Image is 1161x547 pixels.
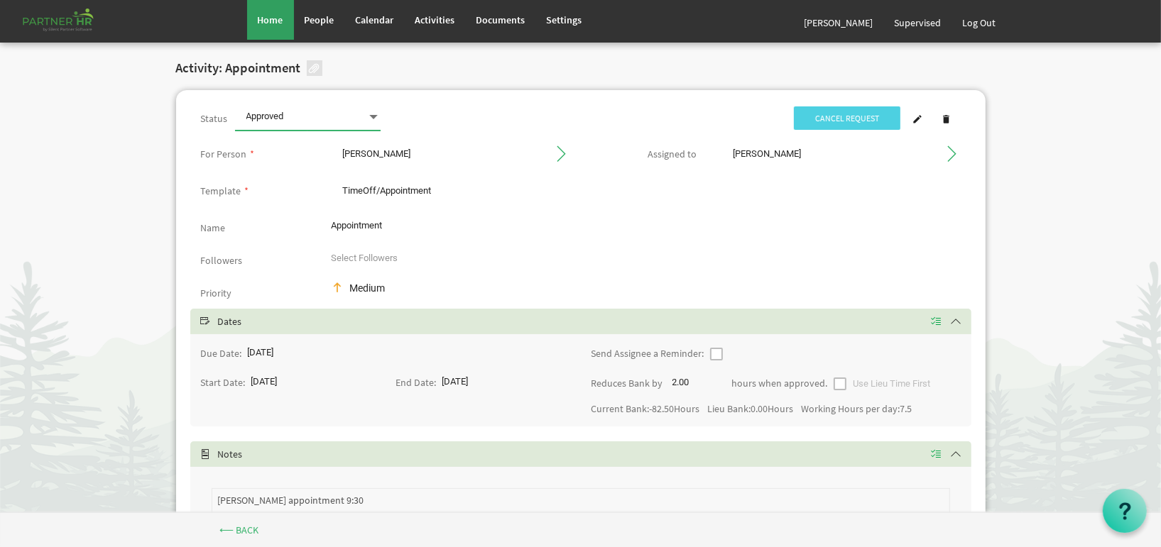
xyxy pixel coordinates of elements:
span: Select [201,316,211,326]
label: Working Hours per day: [802,404,912,414]
label: Send Assignee a Reminder: [592,348,704,359]
span: Go to Person's profile [553,145,566,158]
span: Documents [476,13,525,26]
span: People [305,13,334,26]
span: Activities [415,13,455,26]
div: Medium [331,281,437,296]
a: Log Out [952,3,1007,43]
label: End Date: [396,377,437,388]
label: Lieu Bank: Hours [708,404,794,414]
label: Due Date: [201,348,242,359]
span: Cancel Request [794,106,900,130]
h2: Activity: Appointment [176,61,301,76]
label: This is the person assigned to work on the activity [648,149,697,160]
span: Supervised [895,16,942,29]
a: ⟵ Back [198,517,280,543]
label: Reduces Bank by [592,378,663,389]
span: -82.50 [650,402,675,415]
span: 7.5 [900,402,912,415]
label: hours when approved. [732,378,828,389]
span: Settings [547,13,582,26]
textarea: [PERSON_NAME] appointment 9:30 [212,488,950,541]
label: Name [201,223,226,233]
label: Template [201,186,241,197]
a: Edit Activity [904,109,932,129]
h5: Notes [201,448,982,460]
label: Current Bank: Hours [592,404,700,414]
span: Home [258,13,283,26]
img: priority-med.png [331,281,349,294]
span: 0.00 [751,402,768,415]
label: Status [201,114,228,124]
label: This is the person that the activity is about [201,149,247,160]
label: Followers [201,255,243,266]
a: Delete Activity [932,109,961,129]
span: Calendar [356,13,394,26]
label: Priority [201,288,232,299]
label: Start Date: [201,377,246,388]
a: Supervised [884,3,952,43]
span: Go to Person's profile [944,145,956,158]
h5: Dates [201,316,982,327]
a: [PERSON_NAME] [794,3,884,43]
